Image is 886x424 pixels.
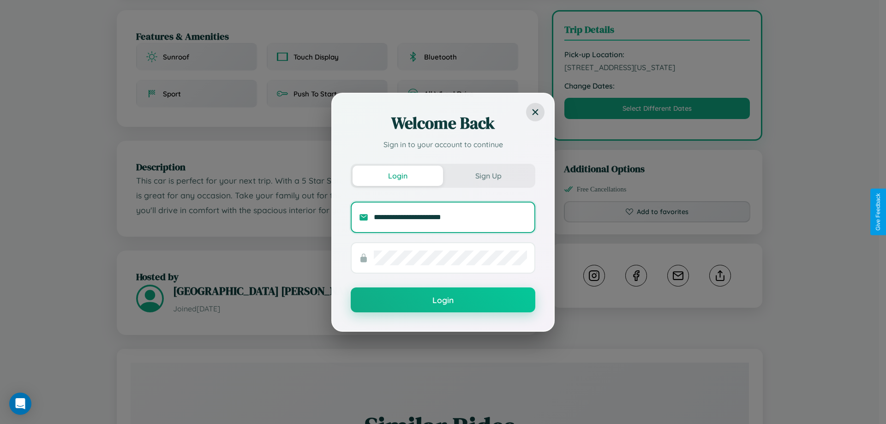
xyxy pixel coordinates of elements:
[443,166,533,186] button: Sign Up
[351,287,535,312] button: Login
[351,112,535,134] h2: Welcome Back
[9,393,31,415] div: Open Intercom Messenger
[351,139,535,150] p: Sign in to your account to continue
[875,193,881,231] div: Give Feedback
[353,166,443,186] button: Login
